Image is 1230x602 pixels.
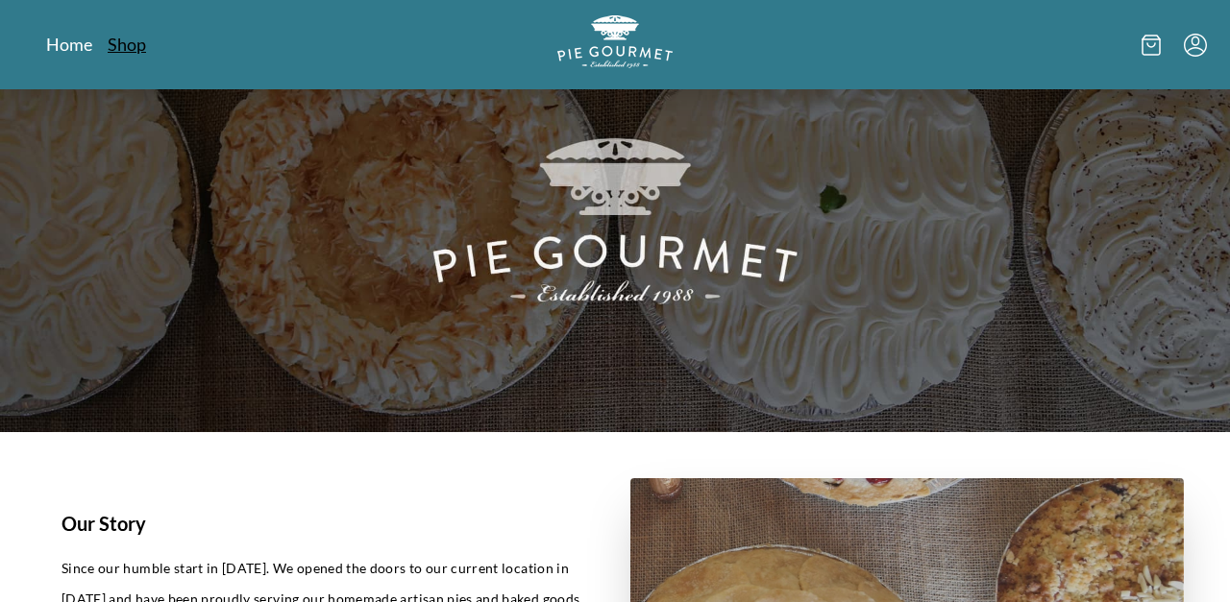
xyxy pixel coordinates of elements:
img: logo [557,15,673,68]
button: Menu [1184,34,1207,57]
h1: Our Story [61,509,584,538]
a: Logo [557,15,673,74]
a: Home [46,33,92,56]
a: Shop [108,33,146,56]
